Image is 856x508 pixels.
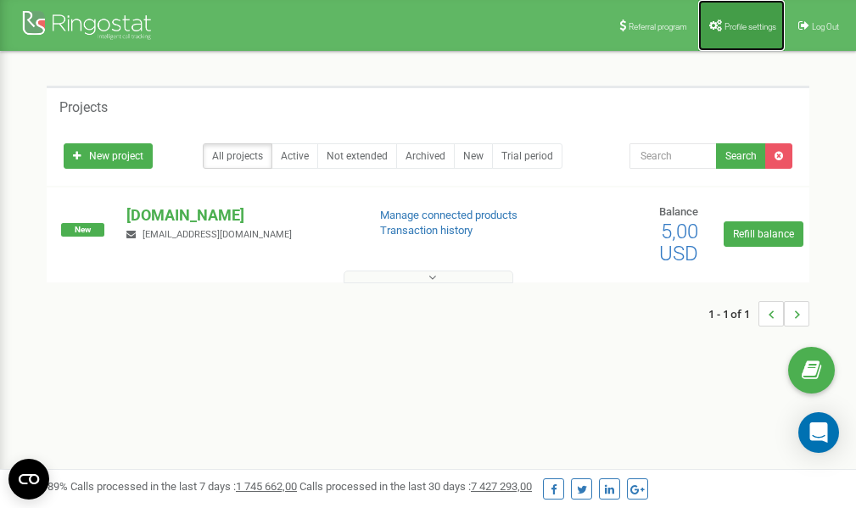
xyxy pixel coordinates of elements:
[299,480,532,493] span: Calls processed in the last 30 days :
[492,143,562,169] a: Trial period
[659,220,698,265] span: 5,00 USD
[471,480,532,493] u: 7 427 293,00
[659,205,698,218] span: Balance
[380,209,518,221] a: Manage connected products
[317,143,397,169] a: Not extended
[629,143,717,169] input: Search
[716,143,766,169] button: Search
[64,143,153,169] a: New project
[59,100,108,115] h5: Projects
[629,22,687,31] span: Referral program
[724,221,803,247] a: Refill balance
[454,143,493,169] a: New
[725,22,776,31] span: Profile settings
[812,22,839,31] span: Log Out
[396,143,455,169] a: Archived
[126,204,352,226] p: [DOMAIN_NAME]
[708,284,809,343] nav: ...
[70,480,297,493] span: Calls processed in the last 7 days :
[798,412,839,453] div: Open Intercom Messenger
[8,459,49,500] button: Open CMP widget
[708,301,758,327] span: 1 - 1 of 1
[203,143,272,169] a: All projects
[271,143,318,169] a: Active
[61,223,104,237] span: New
[380,224,473,237] a: Transaction history
[143,229,292,240] span: [EMAIL_ADDRESS][DOMAIN_NAME]
[236,480,297,493] u: 1 745 662,00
